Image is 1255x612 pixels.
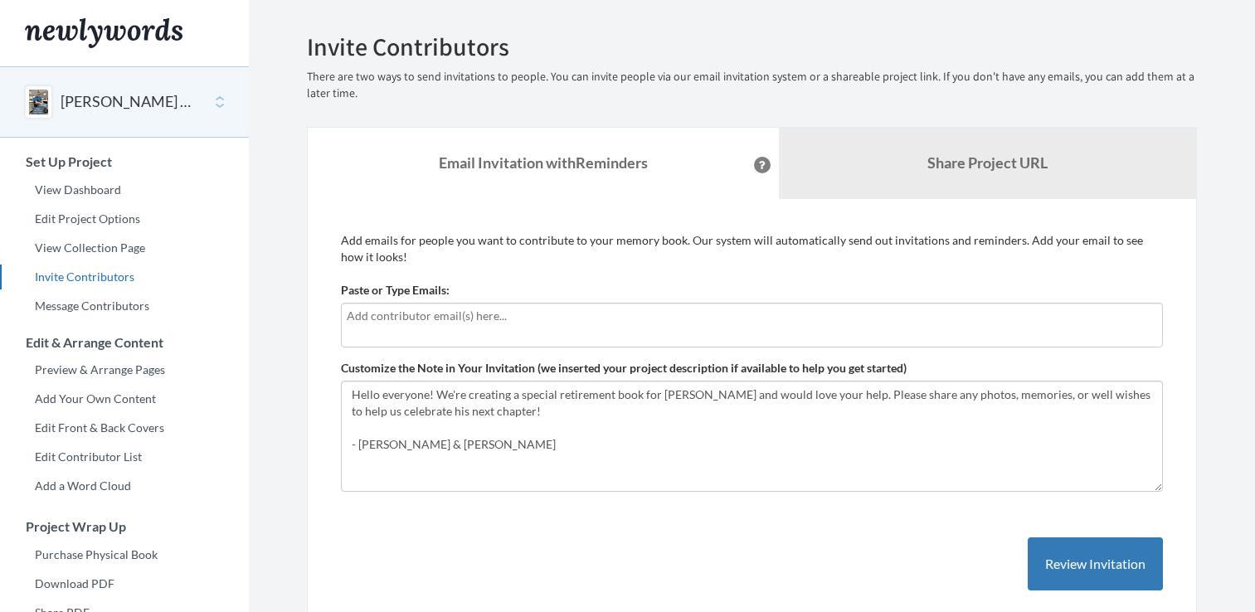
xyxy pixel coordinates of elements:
label: Paste or Type Emails: [341,282,450,299]
img: Newlywords logo [25,18,182,48]
label: Customize the Note in Your Invitation (we inserted your project description if available to help ... [341,360,907,376]
button: Review Invitation [1028,537,1163,591]
h3: Set Up Project [1,154,249,169]
p: There are two ways to send invitations to people. You can invite people via our email invitation ... [307,69,1197,102]
iframe: Opens a widget where you can chat to one of our agents [1127,562,1238,604]
input: Add contributor email(s) here... [347,307,1157,325]
textarea: Hello everyone! We're creating a special retirement book for [PERSON_NAME] and would love your he... [341,381,1163,492]
h2: Invite Contributors [307,33,1197,61]
b: Share Project URL [927,153,1048,172]
button: [PERSON_NAME] Retirement [61,91,195,113]
p: Add emails for people you want to contribute to your memory book. Our system will automatically s... [341,232,1163,265]
strong: Email Invitation with Reminders [439,153,648,172]
h3: Project Wrap Up [1,519,249,534]
h3: Edit & Arrange Content [1,335,249,350]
